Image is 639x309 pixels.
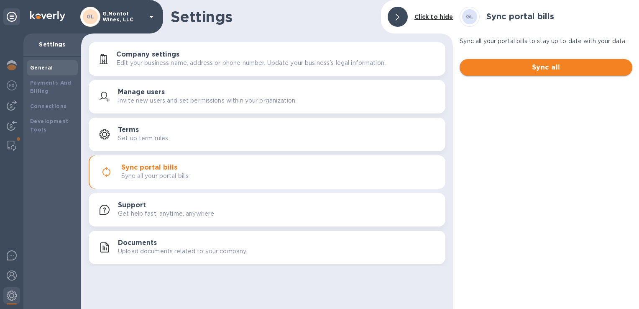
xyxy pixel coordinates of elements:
[30,40,74,49] p: Settings
[121,172,189,180] p: Sync all your portal bills
[118,201,146,209] h3: Support
[118,209,214,218] p: Get help fast, anytime, anywhere
[118,96,296,105] p: Invite new users and set permissions within your organization.
[116,51,179,59] h3: Company settings
[89,42,445,76] button: Company settingsEdit your business name, address or phone number. Update your business's legal in...
[30,103,66,109] b: Connections
[460,37,632,46] p: Sync all your portal bills to stay up to date with your data.
[118,239,157,247] h3: Documents
[89,118,445,151] button: TermsSet up term rules
[102,11,144,23] p: G.Montot Wines, LLC
[466,62,626,72] span: Sync all
[30,64,53,71] b: General
[89,231,445,264] button: DocumentsUpload documents related to your company.
[7,80,17,90] img: Foreign exchange
[466,13,474,20] b: GL
[116,59,386,67] p: Edit your business name, address or phone number. Update your business's legal information.
[87,13,95,20] b: GL
[89,80,445,113] button: Manage usersInvite new users and set permissions within your organization.
[30,11,65,21] img: Logo
[414,13,453,20] b: Click to hide
[121,164,177,172] h3: Sync portal bills
[89,193,445,227] button: SupportGet help fast, anytime, anywhere
[118,247,247,256] p: Upload documents related to your company.
[89,155,445,189] button: Sync portal billsSync all your portal bills
[3,8,20,25] div: Unpin categories
[118,134,168,143] p: Set up term rules
[171,8,374,26] h1: Settings
[118,88,165,96] h3: Manage users
[30,118,68,133] b: Development Tools
[118,126,139,134] h3: Terms
[460,59,632,76] button: Sync all
[486,12,554,21] h3: Sync portal bills
[30,80,72,94] b: Payments And Billing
